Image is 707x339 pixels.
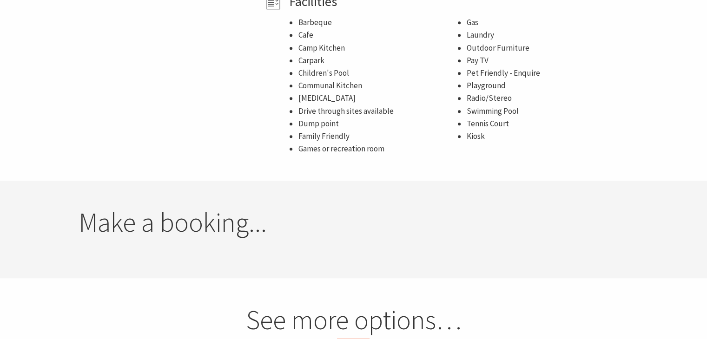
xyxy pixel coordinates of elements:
li: Pay TV [466,54,625,67]
li: Kiosk [466,130,625,143]
li: Outdoor Furniture [466,42,625,54]
li: Carpark [298,54,457,67]
li: Children's Pool [298,67,457,79]
li: [MEDICAL_DATA] [298,92,457,104]
li: Dump point [298,117,457,130]
li: Radio/Stereo [466,92,625,104]
li: Family Friendly [298,130,457,143]
li: Cafe [298,29,457,41]
li: Barbeque [298,16,457,29]
li: Tennis Court [466,117,625,130]
li: Gas [466,16,625,29]
li: Playground [466,79,625,92]
li: Communal Kitchen [298,79,457,92]
li: Drive through sites available [298,105,457,117]
li: Pet Friendly - Enquire [466,67,625,79]
h2: Make a booking... [79,206,629,239]
li: Swimming Pool [466,105,625,117]
li: Games or recreation room [298,143,457,155]
li: Laundry [466,29,625,41]
li: Camp Kitchen [298,42,457,54]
